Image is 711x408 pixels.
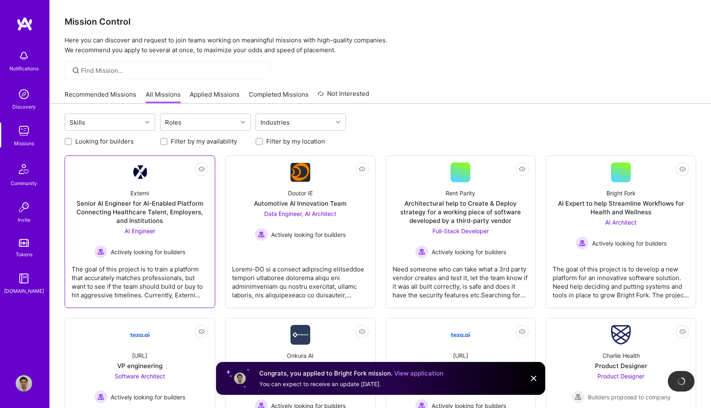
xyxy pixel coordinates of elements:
div: Skills [67,116,87,128]
span: Actively looking for builders [432,248,506,256]
div: Community [11,179,37,188]
img: teamwork [16,123,32,139]
div: Product Designer [595,362,647,370]
img: Actively looking for builders [255,228,268,241]
div: Notifications [9,64,39,73]
img: Company Logo [133,165,147,179]
i: icon EyeClosed [679,166,686,172]
span: Full-Stack Developer [432,227,489,234]
div: [DOMAIN_NAME] [4,287,44,295]
img: Close [529,373,539,383]
i: icon EyeClosed [519,328,525,335]
i: icon EyeClosed [359,166,365,172]
div: You can expect to receive an update [DATE]. [259,380,444,388]
span: AI Engineer [125,227,155,234]
div: Charlie Health [602,351,640,360]
img: loading [676,376,686,386]
img: Actively looking for builders [94,245,107,258]
img: guide book [16,270,32,287]
div: Industries [258,116,292,128]
div: Discovery [12,102,36,111]
div: [URL] [132,351,147,360]
img: Company Logo [130,325,150,345]
a: Company LogoExterniSenior AI Engineer for AI-Enabled Platform Connecting Healthcare Talent, Emplo... [72,162,208,301]
img: Actively looking for builders [415,245,428,258]
a: Company LogoDoutor IEAutomotive AI Innovation TeamData Engineer, AI Architect Actively looking fo... [232,162,369,301]
div: Architectural help to Create & Deploy strategy for a working piece of software developed by a thi... [393,199,529,225]
a: Recommended Missions [65,90,136,104]
div: The goal of this project is to develop a new platform for an innovative software solution. Need h... [553,258,689,299]
div: [URL] [453,351,468,360]
div: Externi [130,189,149,197]
div: Rent Parity [446,189,475,197]
img: discovery [16,86,32,102]
label: Looking for builders [75,137,134,146]
div: VP engineering [117,362,163,370]
a: Rent ParityArchitectural help to Create & Deploy strategy for a working piece of software develop... [393,162,529,301]
a: Completed Missions [249,90,309,104]
img: User Avatar [16,375,32,392]
span: AI Architect [605,219,637,226]
i: icon EyeClosed [679,328,686,335]
span: Actively looking for builders [111,248,185,256]
span: Actively looking for builders [271,230,346,239]
div: Bright Fork [606,189,636,197]
h3: Mission Control [65,16,696,27]
div: Need someone who can take what a 3rd party vendor creates and test it, let the team know if it wa... [393,258,529,299]
div: Automotive AI Innovation Team [254,199,346,208]
a: View application [394,369,444,377]
img: Company Logo [451,325,470,345]
div: Roles [163,116,184,128]
label: Filter by my location [266,137,325,146]
div: Missions [14,139,34,148]
i: icon EyeClosed [198,328,205,335]
i: icon EyeClosed [198,166,205,172]
a: Not Interested [318,89,369,104]
a: User Avatar [14,375,34,392]
img: Company Logo [290,163,310,182]
p: Here you can discover and request to join teams working on meaningful missions with high-quality ... [65,35,696,55]
img: Invite [16,199,32,216]
img: Company Logo [611,325,631,345]
div: AI Expert to help Streamline Workflows for Health and Wellness [553,199,689,216]
i: icon SearchGrey [71,66,81,75]
i: icon EyeClosed [519,166,525,172]
span: Actively looking for builders [592,239,667,248]
div: Doutor IE [288,189,313,197]
div: The goal of this project is to train a platform that accurately matches professionals, but want t... [72,258,208,299]
div: Senior AI Engineer for AI-Enabled Platform Connecting Healthcare Talent, Employers, and Institutions [72,199,208,225]
input: Find Mission... [81,66,264,75]
span: Data Engineer, AI Architect [264,210,336,217]
img: tokens [19,239,29,247]
img: Actively looking for builders [576,236,589,250]
img: logo [16,16,33,31]
img: bell [16,48,32,64]
i: icon EyeClosed [359,328,365,335]
i: icon Chevron [241,120,245,124]
img: Community [14,159,34,179]
div: Onkura AI [287,351,314,360]
div: Congrats, you applied to Bright Fork mission. [259,369,444,378]
i: icon Chevron [336,120,340,124]
img: Company Logo [290,325,310,345]
a: Bright ForkAI Expert to help Streamline Workflows for Health and WellnessAI Architect Actively lo... [553,162,689,301]
label: Filter by my availability [171,137,237,146]
div: Loremi-DO si a consect adipiscing elitseddoe tempori utlaboree dolorema aliqu eni adminimveniam q... [232,258,369,299]
img: User profile [233,372,246,385]
i: icon Chevron [145,120,149,124]
div: Tokens [16,250,33,259]
a: Applied Missions [190,90,239,104]
div: Invite [18,216,30,224]
a: All Missions [146,90,181,104]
